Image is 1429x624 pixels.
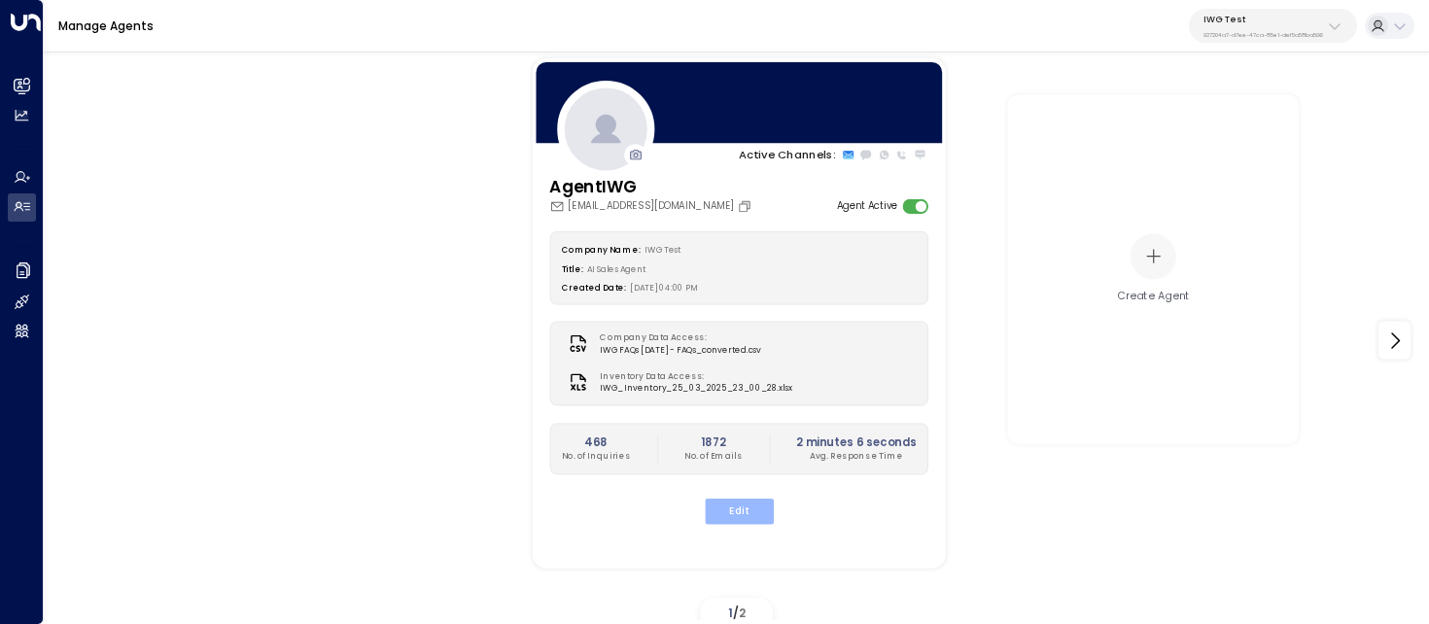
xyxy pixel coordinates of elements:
span: 2 [739,605,746,621]
a: Manage Agents [58,17,154,34]
span: IWG Test [645,244,681,255]
div: Create Agent [1117,289,1190,304]
h2: 2 minutes 6 seconds [796,433,917,450]
p: Active Channels: [739,147,835,163]
p: No. of Inquiries [561,450,630,463]
span: IWG_Inventory_25_03_2025_23_00_28.xlsx [600,383,792,396]
label: Company Name: [561,244,640,255]
span: [DATE] 04:00 PM [630,282,698,293]
div: [EMAIL_ADDRESS][DOMAIN_NAME] [549,199,755,214]
span: 1 [728,605,733,621]
label: Company Data Access: [600,332,753,345]
h2: 1872 [684,433,743,450]
h2: 468 [561,433,630,450]
p: IWG Test [1203,14,1323,25]
p: 927204a7-d7ee-47ca-85e1-def5a58ba506 [1203,31,1323,39]
span: IWG FAQs [DATE] - FAQs_converted.csv [600,344,760,357]
h3: AgentIWG [549,174,755,199]
button: IWG Test927204a7-d7ee-47ca-85e1-def5a58ba506 [1189,9,1357,43]
span: AI Sales Agent [586,263,645,274]
label: Inventory Data Access: [600,370,784,383]
button: Copy [737,199,755,214]
label: Agent Active [836,199,896,214]
p: Avg. Response Time [796,450,917,463]
label: Created Date: [561,282,625,293]
p: No. of Emails [684,450,743,463]
button: Edit [704,499,773,524]
label: Title: [561,263,582,274]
